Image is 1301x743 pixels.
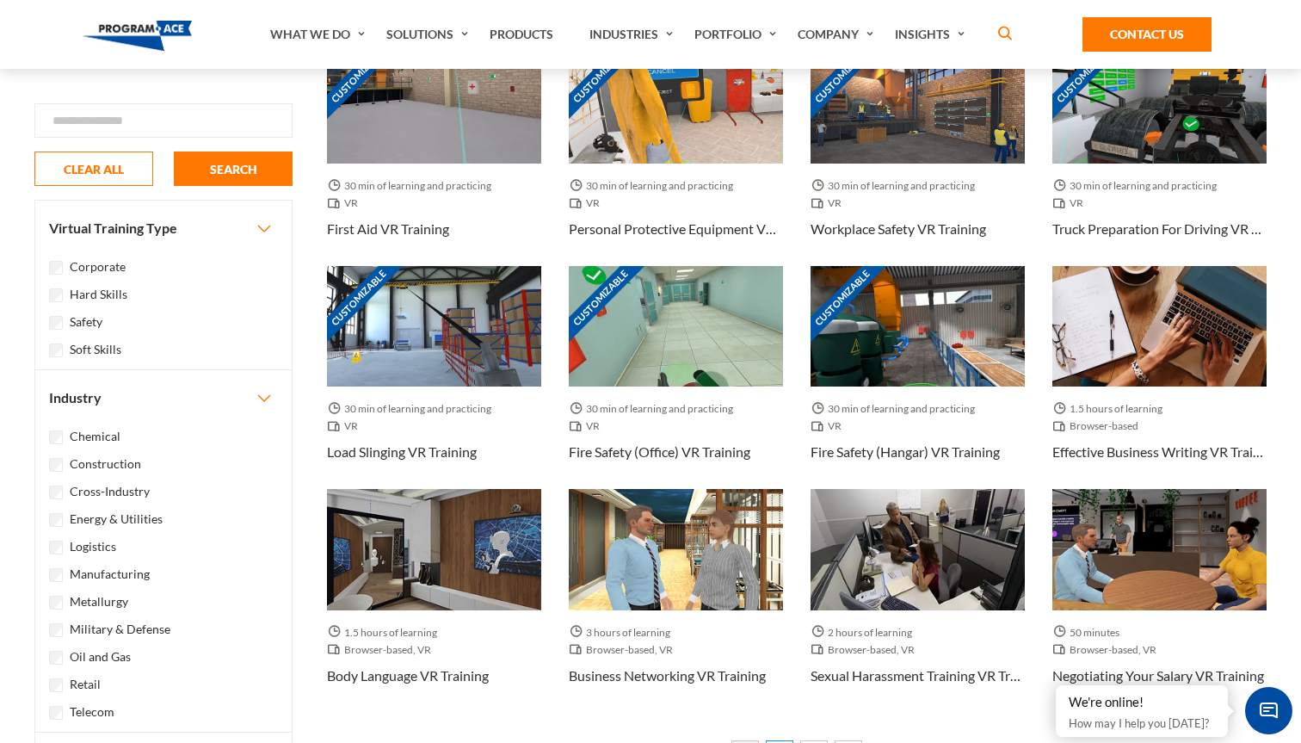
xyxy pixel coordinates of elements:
h3: Truck Preparation for Driving VR Training [1052,219,1267,239]
label: Military & Defense [70,620,170,639]
span: VR [1052,195,1090,212]
span: VR [327,418,365,435]
h3: Business networking VR Training [569,666,766,686]
span: VR [569,418,607,435]
label: Safety [70,313,102,331]
span: Browser-based, VR [811,641,922,659]
span: 30 min of learning and practicing [327,177,498,195]
h3: Negotiating your salary VR Training [1052,666,1264,686]
a: Customizable Thumbnail - Workplace Safety VR Training 30 min of learning and practicing VR Workpl... [811,43,1025,266]
h3: Effective business writing VR Training [1052,442,1267,462]
span: 50 minutes [1052,624,1126,641]
input: Manufacturing [49,568,63,582]
button: Virtual Training Type [35,201,292,256]
span: 2 hours of learning [811,624,919,641]
span: Browser-based [1052,418,1145,435]
span: Browser-based, VR [327,641,438,659]
h3: Sexual harassment training VR Training [811,666,1025,686]
input: Logistics [49,541,63,554]
a: Customizable Thumbnail - First Aid VR Training 30 min of learning and practicing VR First Aid VR ... [327,43,541,266]
a: Thumbnail - Body language VR Training 1.5 hours of learning Browser-based, VR Body language VR Tr... [327,489,541,712]
h3: First Aid VR Training [327,219,449,239]
h3: Body language VR Training [327,666,489,686]
a: Contact Us [1082,17,1212,52]
a: Customizable Thumbnail - Truck Preparation for Driving VR Training 30 min of learning and practic... [1052,43,1267,266]
a: Thumbnail - Business networking VR Training 3 hours of learning Browser-based, VR Business networ... [569,489,783,712]
span: VR [327,195,365,212]
a: Customizable Thumbnail - Personal Protective Equipment VR Training 30 min of learning and practic... [569,43,783,266]
span: Browser-based, VR [569,641,680,659]
span: 30 min of learning and practicing [1052,177,1224,195]
span: Chat Widget [1245,687,1292,734]
input: Energy & Utilities [49,513,63,527]
label: Retail [70,675,101,694]
a: Thumbnail - Sexual harassment training VR Training 2 hours of learning Browser-based, VR Sexual h... [811,489,1025,712]
input: Cross-Industry [49,486,63,499]
label: Cross-Industry [70,482,150,501]
button: CLEAR ALL [34,152,153,186]
a: Thumbnail - Effective business writing VR Training 1.5 hours of learning Browser-based Effective ... [1052,266,1267,489]
a: Customizable Thumbnail - Load Slinging VR Training 30 min of learning and practicing VR Load Slin... [327,266,541,489]
label: Corporate [70,257,126,276]
button: Industry [35,370,292,425]
span: VR [811,195,848,212]
input: Oil and Gas [49,651,63,665]
h3: Workplace Safety VR Training [811,219,986,239]
input: Safety [49,316,63,330]
label: Manufacturing [70,565,150,584]
label: Logistics [70,537,116,556]
img: Program-Ace [83,21,192,51]
h3: Load Slinging VR Training [327,442,477,462]
p: How may I help you [DATE]? [1069,713,1215,734]
label: Oil and Gas [70,647,131,666]
h3: Fire Safety (Hangar) VR Training [811,442,1000,462]
label: Telecom [70,703,114,721]
input: Corporate [49,261,63,275]
input: Metallurgy [49,596,63,610]
input: Construction [49,458,63,472]
label: Chemical [70,427,120,446]
input: Chemical [49,430,63,444]
label: Energy & Utilities [70,510,163,529]
input: Retail [49,678,63,692]
a: Customizable Thumbnail - Fire Safety (Hangar) VR Training 30 min of learning and practicing VR Fi... [811,266,1025,489]
label: Metallurgy [70,592,128,611]
span: Browser-based, VR [1052,641,1163,659]
label: Hard Skills [70,285,127,304]
input: Telecom [49,706,63,720]
div: We're online! [1069,694,1215,711]
span: VR [811,418,848,435]
span: 30 min of learning and practicing [811,177,982,195]
span: 1.5 hours of learning [1052,400,1169,418]
a: Thumbnail - Negotiating your salary VR Training 50 minutes Browser-based, VR Negotiating your sal... [1052,489,1267,712]
label: Construction [70,455,141,474]
h3: Personal Protective Equipment VR Training [569,219,783,239]
span: 30 min of learning and practicing [569,400,740,418]
span: VR [569,195,607,212]
span: 30 min of learning and practicing [811,400,982,418]
label: Soft Skills [70,340,121,359]
h3: Fire Safety (Office) VR Training [569,442,750,462]
input: Military & Defense [49,623,63,637]
span: 30 min of learning and practicing [569,177,740,195]
span: 1.5 hours of learning [327,624,444,641]
a: Customizable Thumbnail - Fire Safety (Office) VR Training 30 min of learning and practicing VR Fi... [569,266,783,489]
span: 30 min of learning and practicing [327,400,498,418]
span: 3 hours of learning [569,624,677,641]
input: Soft Skills [49,344,63,357]
input: Hard Skills [49,288,63,302]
